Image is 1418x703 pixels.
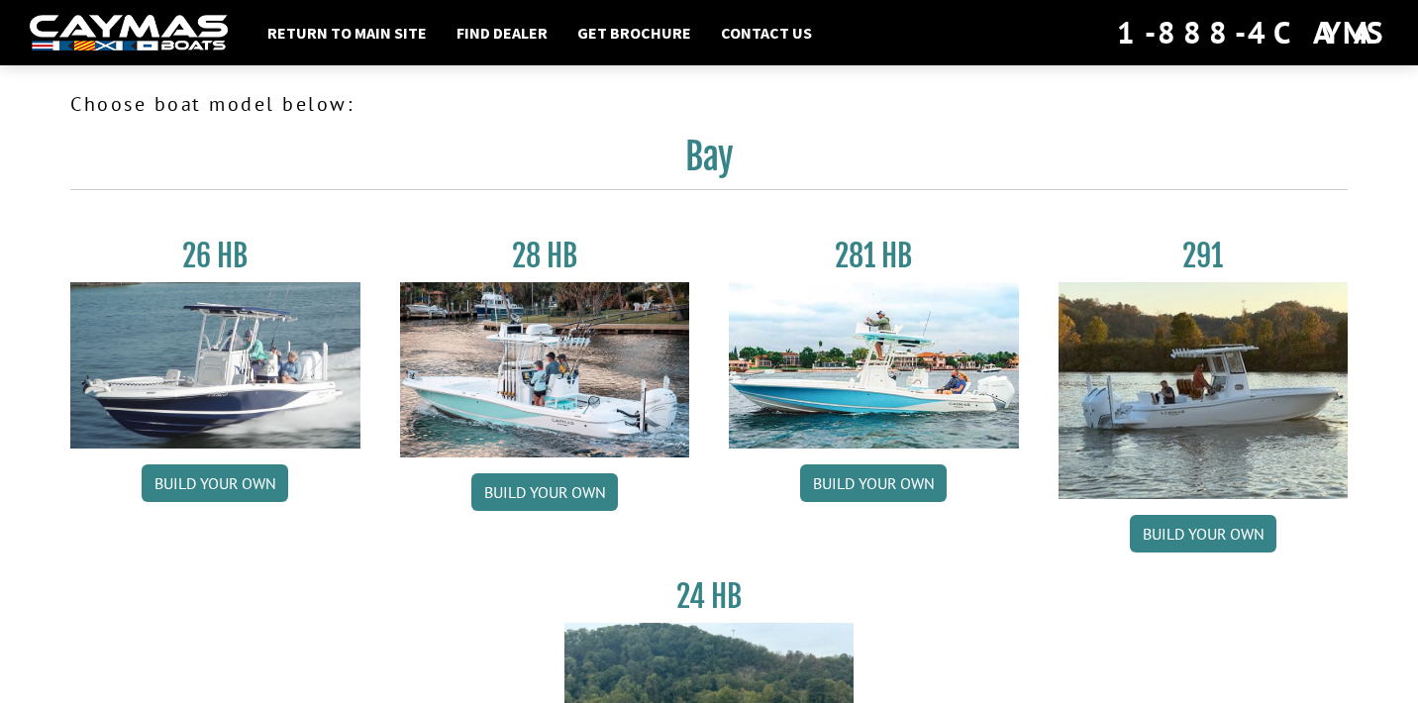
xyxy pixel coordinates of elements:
[70,238,360,274] h3: 26 HB
[1059,282,1349,499] img: 291_Thumbnail.jpg
[400,282,690,457] img: 28_hb_thumbnail_for_caymas_connect.jpg
[70,89,1348,119] p: Choose boat model below:
[400,238,690,274] h3: 28 HB
[729,282,1019,449] img: 28-hb-twin.jpg
[70,282,360,449] img: 26_new_photo_resized.jpg
[567,20,701,46] a: Get Brochure
[70,135,1348,190] h2: Bay
[1130,515,1276,552] a: Build your own
[800,464,947,502] a: Build your own
[564,578,855,615] h3: 24 HB
[729,238,1019,274] h3: 281 HB
[1059,238,1349,274] h3: 291
[142,464,288,502] a: Build your own
[447,20,557,46] a: Find Dealer
[711,20,822,46] a: Contact Us
[471,473,618,511] a: Build your own
[1117,11,1388,54] div: 1-888-4CAYMAS
[30,15,228,51] img: white-logo-c9c8dbefe5ff5ceceb0f0178aa75bf4bb51f6bca0971e226c86eb53dfe498488.png
[257,20,437,46] a: Return to main site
